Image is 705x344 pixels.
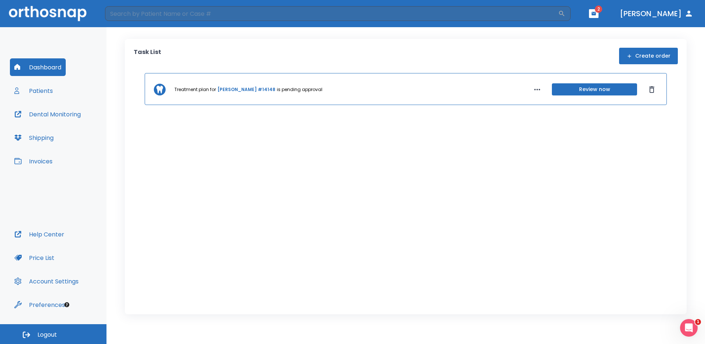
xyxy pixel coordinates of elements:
[10,296,69,314] button: Preferences
[134,48,161,64] p: Task List
[619,48,678,64] button: Create order
[10,58,66,76] button: Dashboard
[37,331,57,339] span: Logout
[174,86,216,93] p: Treatment plan for
[217,86,275,93] a: [PERSON_NAME] #14148
[617,7,696,20] button: [PERSON_NAME]
[10,272,83,290] button: Account Settings
[552,83,637,95] button: Review now
[10,225,69,243] button: Help Center
[9,6,87,21] img: Orthosnap
[64,301,70,308] div: Tooltip anchor
[646,84,658,95] button: Dismiss
[10,129,58,146] button: Shipping
[277,86,322,93] p: is pending approval
[105,6,558,21] input: Search by Patient Name or Case #
[10,82,57,99] button: Patients
[10,105,85,123] button: Dental Monitoring
[10,249,59,267] button: Price List
[595,6,602,13] span: 2
[695,319,701,325] span: 1
[10,152,57,170] button: Invoices
[680,319,698,337] iframe: Intercom live chat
